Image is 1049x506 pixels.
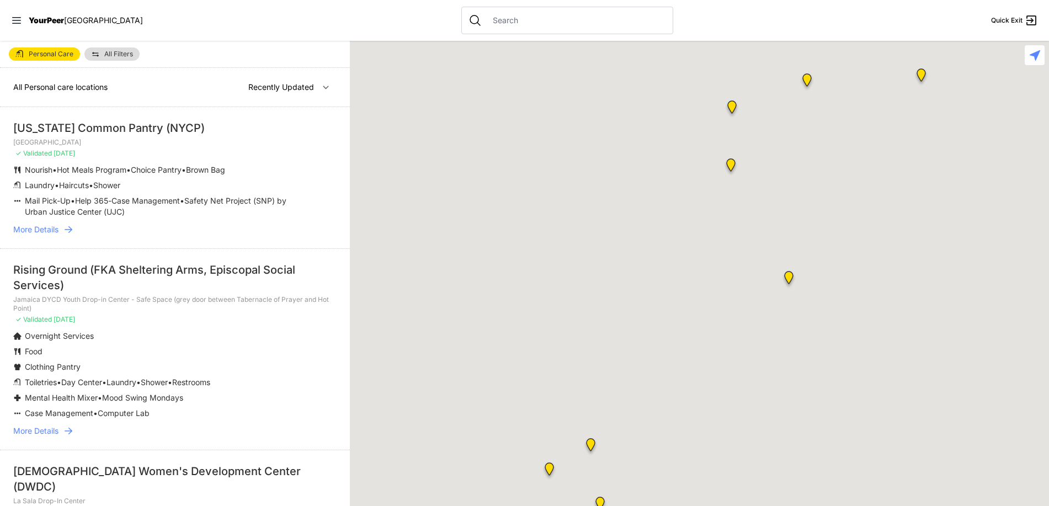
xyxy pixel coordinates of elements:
[54,149,75,157] span: [DATE]
[75,196,180,205] span: Help 365-Case Management
[13,464,337,494] div: [DEMOGRAPHIC_DATA] Women's Development Center (DWDC)
[107,377,136,387] span: Laundry
[84,47,140,61] a: All Filters
[15,315,52,323] span: ✓ Validated
[141,377,168,387] span: Shower
[104,51,133,57] span: All Filters
[13,138,337,147] p: [GEOGRAPHIC_DATA]
[98,393,102,402] span: •
[800,73,814,91] div: Harm Reduction Center
[914,68,928,86] div: Living Room 24-Hour Drop-In Center
[52,165,57,174] span: •
[13,425,58,436] span: More Details
[136,377,141,387] span: •
[131,165,182,174] span: Choice Pantry
[25,393,98,402] span: Mental Health Mixer
[54,315,75,323] span: [DATE]
[102,377,107,387] span: •
[542,462,556,480] div: Main Location, SoHo, DYCD Youth Drop-in Center
[13,425,337,436] a: More Details
[13,224,337,235] a: More Details
[13,82,108,92] span: All Personal care locations
[486,15,666,26] input: Search
[57,377,61,387] span: •
[102,393,183,402] span: Mood Swing Mondays
[9,47,80,61] a: Personal Care
[991,14,1038,27] a: Quick Exit
[25,377,57,387] span: Toiletries
[13,224,58,235] span: More Details
[25,408,93,418] span: Case Management
[584,438,598,456] div: Harvey Milk High School
[182,165,186,174] span: •
[25,196,71,205] span: Mail Pick-Up
[13,497,337,505] p: La Sala Drop-In Center
[57,165,126,174] span: Hot Meals Program
[29,51,73,57] span: Personal Care
[15,149,52,157] span: ✓ Validated
[64,15,143,25] span: [GEOGRAPHIC_DATA]
[89,180,93,190] span: •
[724,158,738,176] div: Manhattan
[186,165,225,174] span: Brown Bag
[13,120,337,136] div: [US_STATE] Common Pantry (NYCP)
[98,408,150,418] span: Computer Lab
[59,180,89,190] span: Haircuts
[25,180,55,190] span: Laundry
[93,408,98,418] span: •
[25,347,42,356] span: Food
[172,377,210,387] span: Restrooms
[991,16,1023,25] span: Quick Exit
[71,196,75,205] span: •
[180,196,184,205] span: •
[25,331,94,340] span: Overnight Services
[13,262,337,293] div: Rising Ground (FKA Sheltering Arms, Episcopal Social Services)
[126,165,131,174] span: •
[61,377,102,387] span: Day Center
[168,377,172,387] span: •
[13,295,337,313] p: Jamaica DYCD Youth Drop-in Center - Safe Space (grey door between Tabernacle of Prayer and Hot Po...
[25,165,52,174] span: Nourish
[93,180,120,190] span: Shower
[25,362,81,371] span: Clothing Pantry
[725,100,739,118] div: Uptown/Harlem DYCD Youth Drop-in Center
[55,180,59,190] span: •
[29,17,143,24] a: YourPeer[GEOGRAPHIC_DATA]
[29,15,64,25] span: YourPeer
